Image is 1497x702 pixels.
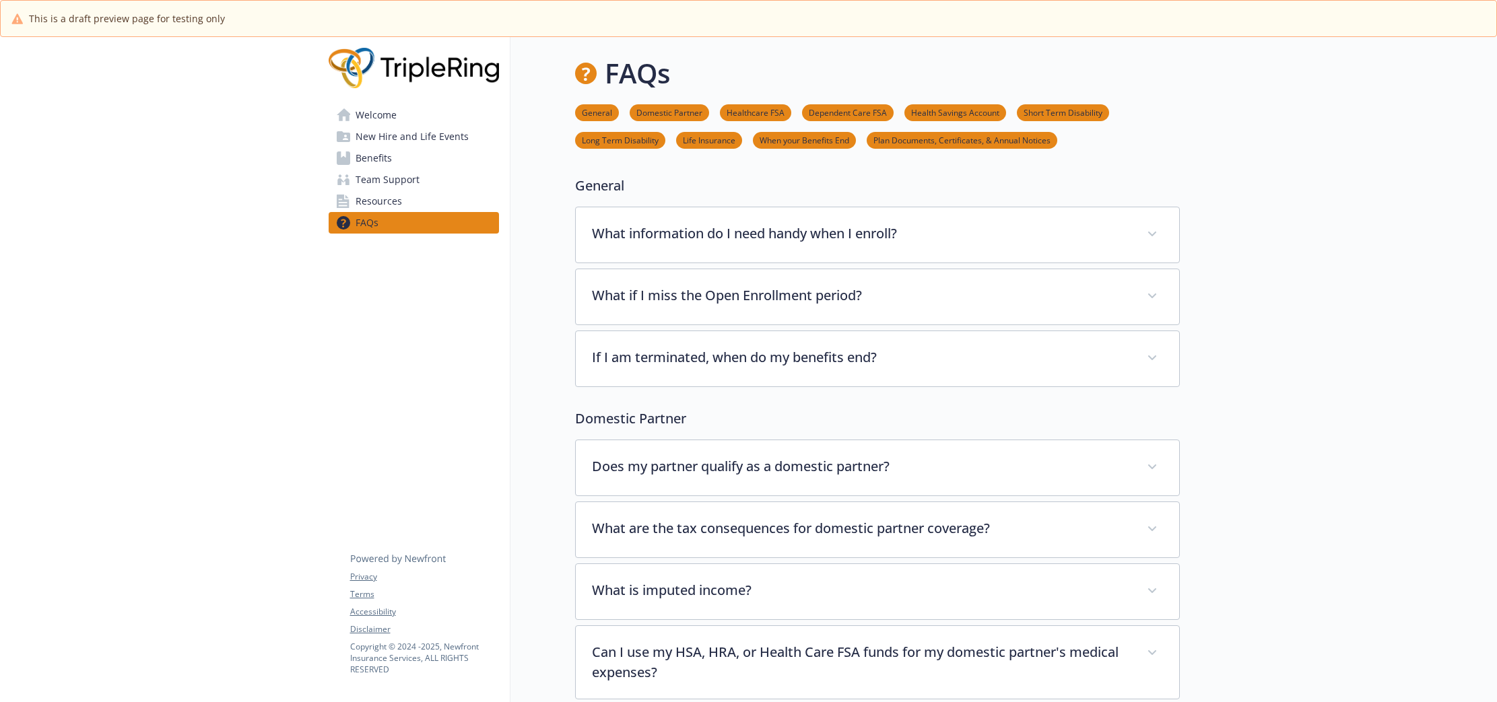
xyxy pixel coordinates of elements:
div: Does my partner qualify as a domestic partner? [576,440,1179,495]
a: Short Term Disability [1017,106,1109,118]
div: Can I use my HSA, HRA, or Health Care FSA funds for my domestic partner's medical expenses? [576,626,1179,699]
a: Disclaimer [350,623,498,635]
a: New Hire and Life Events [329,126,499,147]
span: Benefits [356,147,392,169]
a: Team Support [329,169,499,190]
a: Welcome [329,104,499,126]
span: This is a draft preview page for testing only [29,11,225,26]
a: Resources [329,190,499,212]
a: Health Savings Account [904,106,1006,118]
a: General [575,106,619,118]
p: Domestic Partner [575,409,1180,429]
a: Long Term Disability [575,133,665,146]
a: Life Insurance [676,133,742,146]
div: If I am terminated, when do my benefits end? [576,331,1179,386]
a: Healthcare FSA [720,106,791,118]
a: Accessibility [350,606,498,618]
span: New Hire and Life Events [356,126,469,147]
a: Domestic Partner [630,106,709,118]
a: FAQs [329,212,499,234]
p: Can I use my HSA, HRA, or Health Care FSA funds for my domestic partner's medical expenses? [592,642,1131,682]
div: What information do I need handy when I enroll? [576,207,1179,262]
div: What is imputed income? [576,564,1179,619]
span: FAQs [356,212,378,234]
span: Team Support [356,169,420,190]
h1: FAQs [605,53,670,94]
p: What if I miss the Open Enrollment period? [592,285,1131,306]
a: Terms [350,588,498,600]
a: When your Benefits End [753,133,856,146]
p: Copyright © 2024 - 2025 , Newfront Insurance Services, ALL RIGHTS RESERVED [350,641,498,675]
span: Welcome [356,104,397,126]
p: What information do I need handy when I enroll? [592,223,1131,244]
a: Benefits [329,147,499,169]
span: Resources [356,190,402,212]
p: General [575,176,1180,196]
div: What are the tax consequences for domestic partner coverage? [576,502,1179,557]
p: What is imputed income? [592,580,1131,600]
a: Dependent Care FSA [802,106,894,118]
a: Plan Documents, Certificates, & Annual Notices [867,133,1057,146]
p: What are the tax consequences for domestic partner coverage? [592,518,1131,538]
a: Privacy [350,571,498,583]
div: What if I miss the Open Enrollment period? [576,269,1179,324]
p: Does my partner qualify as a domestic partner? [592,456,1131,477]
p: If I am terminated, when do my benefits end? [592,347,1131,367]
